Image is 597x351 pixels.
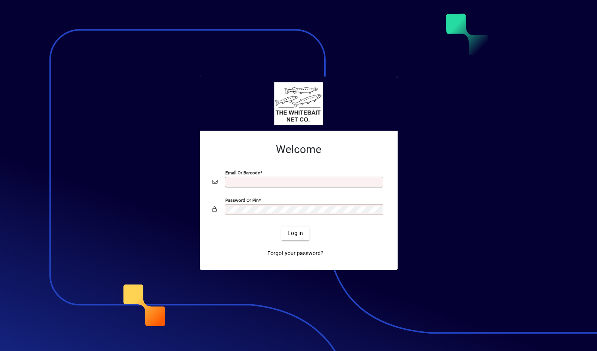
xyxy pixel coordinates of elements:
h2: Welcome [212,143,385,156]
a: Forgot your password? [264,247,327,261]
mat-label: Password or Pin [225,197,259,203]
span: Forgot your password? [267,249,323,257]
button: Login [281,227,310,240]
mat-label: Email or Barcode [225,170,260,175]
span: Login [287,229,303,237]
